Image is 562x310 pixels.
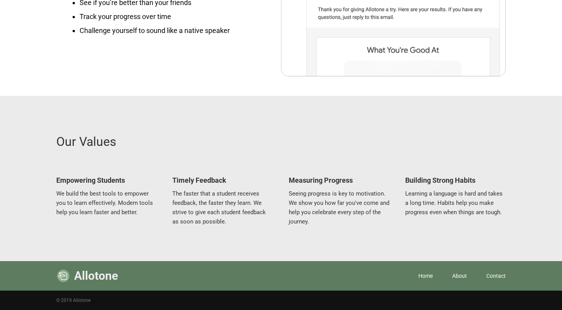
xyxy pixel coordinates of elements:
[80,24,273,38] li: Challenge yourself to sound like a native speaker
[56,189,157,217] p: We build the best tools to empower you to learn effectively. Modern tools help you learn faster a...
[74,272,118,280] div: Allotone
[405,189,506,217] p: Learning a language is hard and takes a long time. Habits help you make progress even when things...
[289,176,353,185] h4: Measuring Progress
[80,10,273,24] li: Track your progress over time
[418,272,433,280] a: Home
[56,296,506,304] div: © 2019 Allotone
[56,135,116,149] h2: Our Values
[405,176,475,185] h4: Building Strong Habits
[289,189,390,226] p: Seeing progress is key to motivation. We show you how far you've come and help you celebrate ever...
[452,272,467,280] a: About
[486,272,506,280] a: Contact
[56,176,125,185] h4: Empowering Students
[172,176,226,185] h4: Timely Feedback
[172,189,273,226] p: The faster that a student receives feedback, the faster they learn. We strive to give each studen...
